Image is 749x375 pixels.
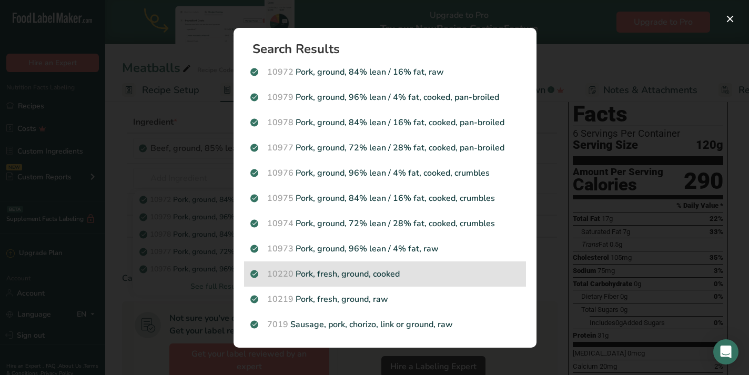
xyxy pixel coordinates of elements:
p: Sausage, pork, chorizo, link or ground, raw [250,318,520,331]
span: 10976 [267,167,293,179]
span: 10219 [267,293,293,305]
p: Pork, ground, 84% lean / 16% fat, cooked, crumbles [250,192,520,205]
span: 10975 [267,192,293,204]
h1: Search Results [252,43,526,55]
p: Pork, ground, 96% lean / 4% fat, raw [250,242,520,255]
p: Pork, ground, 84% lean / 16% fat, cooked, pan-broiled [250,116,520,129]
span: 10979 [267,92,293,103]
div: Open Intercom Messenger [713,339,738,364]
span: 10973 [267,243,293,255]
span: 7019 [267,319,288,330]
p: Pork, fresh, ground, cooked [250,268,520,280]
span: 10972 [267,66,293,78]
p: Pork, ground, 72% lean / 28% fat, cooked, pan-broiled [250,141,520,154]
p: Pork, ground, 96% lean / 4% fat, cooked, crumbles [250,167,520,179]
p: Pork, ground, 72% lean / 28% fat, cooked, crumbles [250,217,520,230]
span: 10220 [267,268,293,280]
span: 10974 [267,218,293,229]
p: Pork, fresh, ground, raw [250,293,520,306]
p: Pork, ground, 84% lean / 16% fat, raw [250,66,520,78]
span: 10978 [267,117,293,128]
span: 10977 [267,142,293,154]
p: Pork, ground, 96% lean / 4% fat, cooked, pan-broiled [250,91,520,104]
